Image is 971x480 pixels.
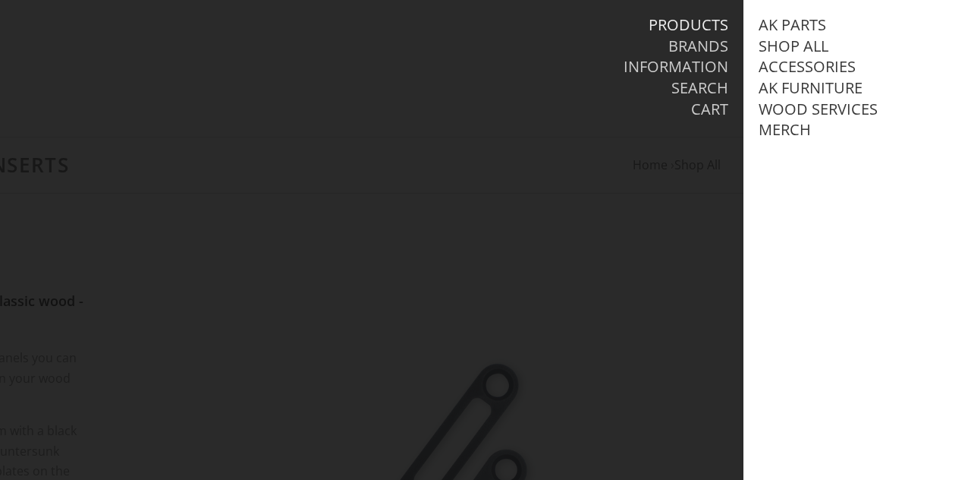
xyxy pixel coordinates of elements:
a: Cart [691,99,728,119]
a: Products [649,15,728,35]
a: Merch [759,120,811,140]
a: Shop All [759,36,828,56]
a: AK Parts [759,15,826,35]
a: Information [624,57,728,77]
a: Brands [668,36,728,56]
a: Search [671,78,728,98]
a: AK Furniture [759,78,863,98]
a: Wood Services [759,99,878,119]
a: Accessories [759,57,856,77]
